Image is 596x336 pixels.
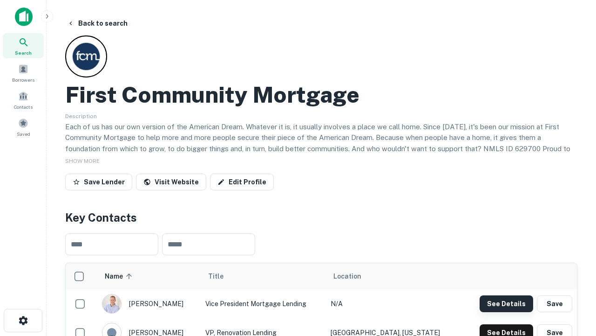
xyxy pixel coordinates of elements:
[201,263,326,289] th: Title
[65,209,577,226] h4: Key Contacts
[102,294,121,313] img: 1520878720083
[480,295,533,312] button: See Details
[63,15,131,32] button: Back to search
[15,7,33,26] img: capitalize-icon.png
[65,158,100,164] span: SHOW MORE
[549,231,596,276] iframe: Chat Widget
[326,263,461,289] th: Location
[97,263,201,289] th: Name
[136,174,206,190] a: Visit Website
[3,114,44,140] a: Saved
[537,295,572,312] button: Save
[105,271,135,282] span: Name
[102,294,196,314] div: [PERSON_NAME]
[17,130,30,138] span: Saved
[210,174,274,190] a: Edit Profile
[208,271,236,282] span: Title
[3,87,44,112] a: Contacts
[65,121,577,165] p: Each of us has our own version of the American Dream. Whatever it is, it usually involves a place...
[201,289,326,318] td: Vice President Mortgage Lending
[326,289,461,318] td: N/A
[3,33,44,58] a: Search
[65,113,97,119] span: Description
[14,103,33,111] span: Contacts
[3,60,44,85] a: Borrowers
[15,49,32,56] span: Search
[65,174,132,190] button: Save Lender
[12,76,34,84] span: Borrowers
[65,81,359,108] h2: First Community Mortgage
[333,271,361,282] span: Location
